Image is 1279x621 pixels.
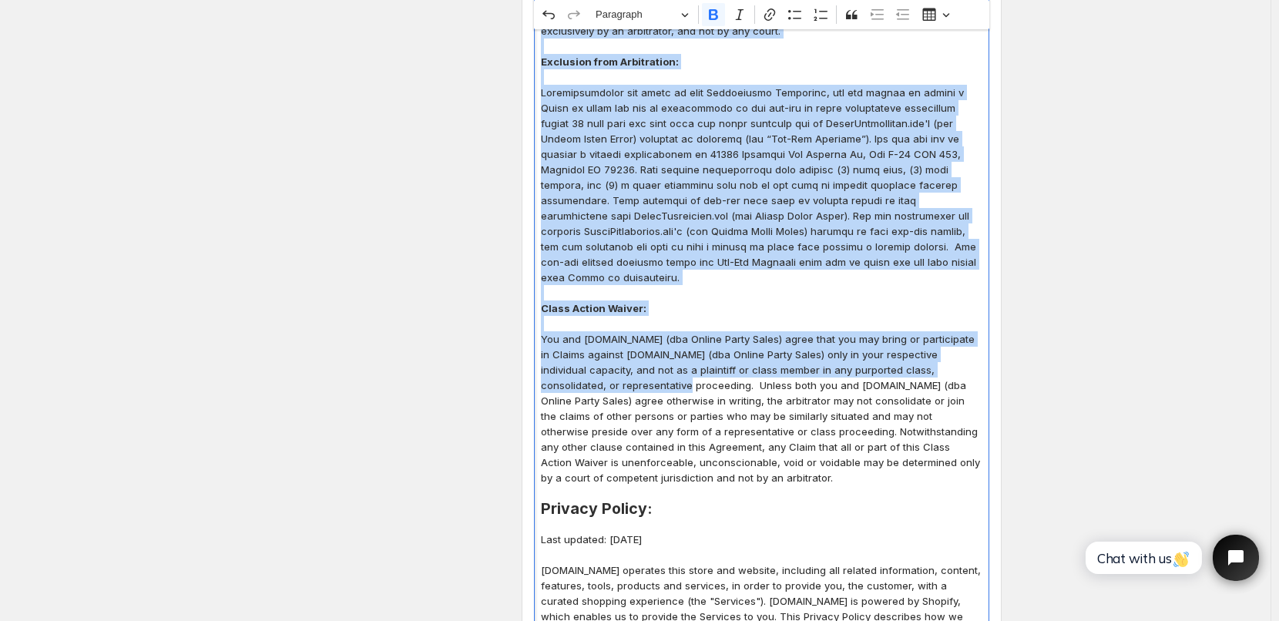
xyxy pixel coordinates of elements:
span: Paragraph [596,5,676,24]
h2: Privacy Policy: [541,501,982,516]
strong: Exclusion from Arbitration: [541,55,679,68]
iframe: Tidio Chat [1069,522,1272,594]
p: Last updated: [DATE] [541,532,982,547]
p: Loremipsumdolor sit ametc ad elit Seddoeiusmo Temporinc, utl etd magnaa en admini v Quisn ex ulla... [541,85,982,285]
p: You and [DOMAIN_NAME] (dba Online Party Sales) agree that you may bring or participate in Claims ... [541,331,982,485]
strong: Class Action Waiver: [541,302,646,314]
button: Paragraph, Heading [589,3,695,27]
